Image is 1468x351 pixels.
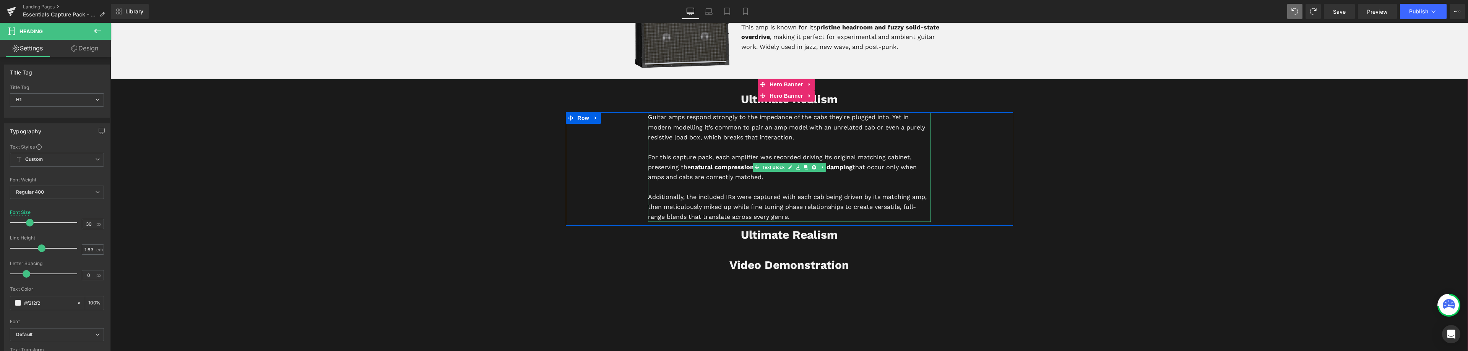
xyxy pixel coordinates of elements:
div: Font Size [10,210,31,215]
b: Ultimate Realism [630,205,727,218]
div: Title Tag [10,85,104,90]
div: Text Styles [10,144,104,150]
button: Undo [1287,4,1302,19]
span: px [96,273,103,278]
span: em [96,247,103,252]
span: px [96,222,103,226]
span: Save [1333,8,1346,16]
a: Expand / Collapse [707,140,715,149]
a: Clone Element [692,140,700,149]
b: Ultimate Realism [630,70,727,83]
a: Expand / Collapse [695,67,705,79]
span: Publish [1409,8,1428,15]
a: Mobile [736,4,755,19]
a: Expand / Collapse [695,56,705,67]
button: More [1450,4,1465,19]
a: Delete Element [699,140,707,149]
span: Hero Banner [657,67,694,79]
p: For this capture pack, each amplifier was recorded driving its original matching cabinet, preserv... [538,129,820,159]
div: Title Tag [10,65,32,76]
input: Color [24,299,73,307]
button: Redo [1306,4,1321,19]
span: Row [465,89,481,101]
a: Landing Pages [23,4,111,10]
b: Custom [25,156,43,163]
div: % [85,296,104,310]
div: Open Intercom Messenger [1442,325,1460,343]
a: Save element [684,140,692,149]
span: Library [125,8,143,15]
div: Text Color [10,286,104,292]
a: Tablet [718,4,736,19]
span: Essentials Capture Pack - ML Sound Lab [23,11,96,18]
i: Default [16,332,32,338]
a: New Library [111,4,149,19]
a: Expand / Collapse [481,89,490,101]
b: H1 [16,97,21,102]
p: Additionally, the included IRs were captured with each cab being driven by its matching amp, then... [538,169,820,199]
div: Font Weight [10,177,104,183]
span: Text Block [650,140,676,149]
div: Line Height [10,235,104,241]
span: Heading [19,28,43,34]
button: Publish [1400,4,1447,19]
a: Design [57,40,112,57]
span: Preview [1367,8,1388,16]
a: Desktop [681,4,700,19]
span: Hero Banner [657,56,694,67]
a: Preview [1358,4,1397,19]
div: Typography [10,124,41,134]
b: Video Demonstration [619,235,739,249]
div: Font [10,319,104,324]
b: Regular 400 [16,189,44,195]
p: Guitar amps respond strongly to the impedance of the cabs they're plugged into. Yet in modern mod... [538,89,820,119]
a: Laptop [700,4,718,19]
strong: pristine headroom and fuzzy solid-state overdrive [631,1,829,18]
div: Letter Spacing [10,261,104,266]
strong: natural compression, breakup, and low-end damping [580,141,742,148]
